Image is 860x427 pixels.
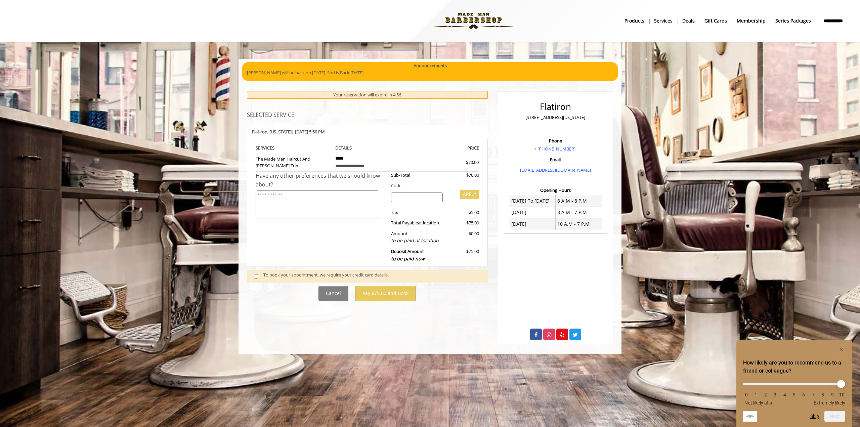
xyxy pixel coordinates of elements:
b: Announcements [414,62,447,69]
div: Your reservation will expire in 4:56 [247,91,488,99]
a: Gift cardsgift cards [700,16,732,26]
div: Code [386,182,479,189]
a: Productsproducts [620,16,649,26]
li: 8 [819,392,826,397]
a: DealsDeals [678,16,700,26]
a: MembershipMembership [732,16,771,26]
div: $70.00 [442,159,479,166]
h2: How likely are you to recommend us to a friend or colleague? Select an option from 0 to 10, with ... [743,359,845,375]
b: Deposit Amount [391,248,425,262]
span: to be paid now [391,255,425,262]
div: $75.00 [448,248,479,262]
li: 3 [772,392,778,397]
div: Sub-Total [386,172,448,179]
div: $0.00 [448,230,479,245]
h3: Email [506,157,605,162]
b: products [625,17,644,25]
a: ServicesServices [649,16,678,26]
img: Made Man Barbershop logo [427,2,520,39]
b: Deals [682,17,695,25]
h2: Flatiron [506,102,605,112]
button: Cancel [318,286,348,301]
b: gift cards [704,17,727,25]
td: 8 A.M - 7 P.M [555,207,602,218]
span: at location [418,220,439,226]
li: 0 [743,392,750,397]
td: 8 A.M - 8 P.M [555,195,602,207]
h3: Opening Hours [504,188,607,193]
button: APPLY [460,190,479,199]
a: [EMAIL_ADDRESS][DOMAIN_NAME] [520,167,591,173]
li: 4 [781,392,788,397]
div: $75.00 [448,219,479,226]
li: 7 [810,392,817,397]
div: $5.00 [448,209,479,216]
b: Membership [737,17,766,25]
div: Have any other preferences that we should know about? [256,172,386,189]
p: [PERSON_NAME] will be back on [DATE]. Sod is Back [DATE]. [247,69,613,76]
div: to be paid at location [391,237,443,244]
td: 10 A.M - 7 P.M [555,218,602,230]
b: Series packages [775,17,811,25]
li: 10 [838,392,845,397]
h3: Phone [506,138,605,143]
button: Hide survey [837,345,845,353]
span: Extremely likely [814,400,845,405]
li: 6 [800,392,807,397]
span: S [272,145,274,151]
button: Pay $75.00 and Book [355,286,416,301]
p: [STREET_ADDRESS][US_STATE] [506,114,605,121]
li: 2 [762,392,769,397]
th: SERVICE [256,144,330,152]
b: Services [654,17,673,25]
td: [DATE] [509,218,556,230]
span: , [US_STATE] [267,129,292,135]
li: 1 [752,392,759,397]
span: Not likely at all [744,400,774,405]
li: 9 [829,392,836,397]
div: Total Payable [386,219,448,226]
button: Next question [824,411,845,422]
button: Skip [810,414,819,419]
th: DETAILS [330,144,405,152]
td: The Made Man Haircut And [PERSON_NAME] Trim [256,152,330,172]
h3: SELECTED SERVICE [247,112,488,118]
div: To book your appointment, we require your credit card details. [263,271,481,281]
div: How likely are you to recommend us to a friend or colleague? Select an option from 0 to 10, with ... [743,345,845,422]
td: [DATE] To [DATE] [509,195,556,207]
a: + [PHONE_NUMBER]. [534,146,576,152]
div: How likely are you to recommend us to a friend or colleague? Select an option from 0 to 10, with ... [743,378,845,405]
td: [DATE] [509,207,556,218]
b: Flatiron | [DATE] 5:50 PM [252,129,325,135]
a: Series packagesSeries packages [771,16,816,26]
div: $70.00 [448,172,479,179]
li: 5 [791,392,798,397]
th: PRICE [404,144,479,152]
div: Tax [386,209,448,216]
div: Amount [386,230,448,245]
